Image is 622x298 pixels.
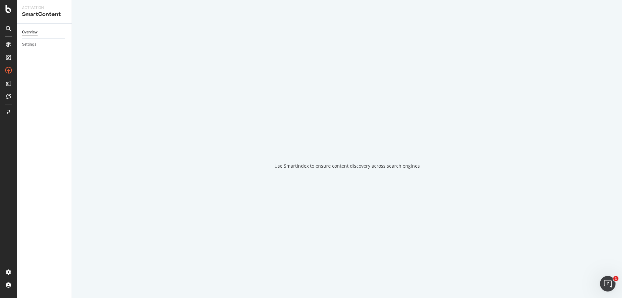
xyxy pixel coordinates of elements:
[22,41,67,48] a: Settings
[274,163,420,169] div: Use SmartIndex to ensure content discovery across search engines
[613,276,618,281] span: 1
[22,11,66,18] div: SmartContent
[600,276,616,292] iframe: Intercom live chat
[22,29,67,36] a: Overview
[22,29,38,36] div: Overview
[324,129,370,152] div: animation
[22,5,66,11] div: Activation
[22,41,36,48] div: Settings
